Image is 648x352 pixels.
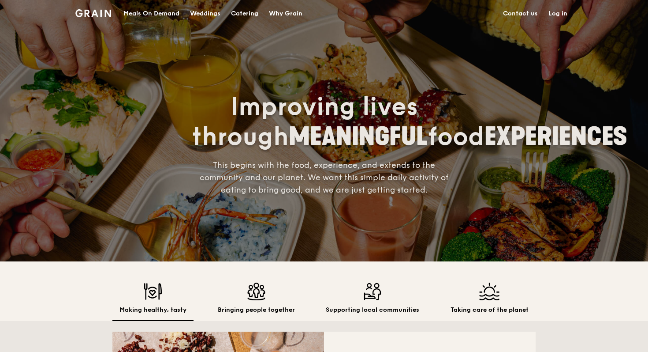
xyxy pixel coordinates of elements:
[451,306,529,314] h2: Taking care of the planet
[119,283,186,300] img: Making healthy, tasty
[119,306,186,314] h2: Making healthy, tasty
[190,0,220,27] div: Weddings
[192,92,627,152] span: Improving lives through food
[269,0,302,27] div: Why Grain
[218,283,295,300] img: Bringing people together
[264,0,308,27] a: Why Grain
[231,0,258,27] div: Catering
[75,9,111,17] img: Grain
[185,0,226,27] a: Weddings
[326,283,419,300] img: Supporting local communities
[498,0,543,27] a: Contact us
[451,283,529,300] img: Taking care of the planet
[226,0,264,27] a: Catering
[289,122,428,151] span: MEANINGFUL
[200,160,449,195] span: This begins with the food, experience, and extends to the community and our planet. We want this ...
[326,306,419,314] h2: Supporting local communities
[484,122,627,151] span: EXPERIENCES
[123,0,179,27] div: Meals On Demand
[218,306,295,314] h2: Bringing people together
[543,0,573,27] a: Log in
